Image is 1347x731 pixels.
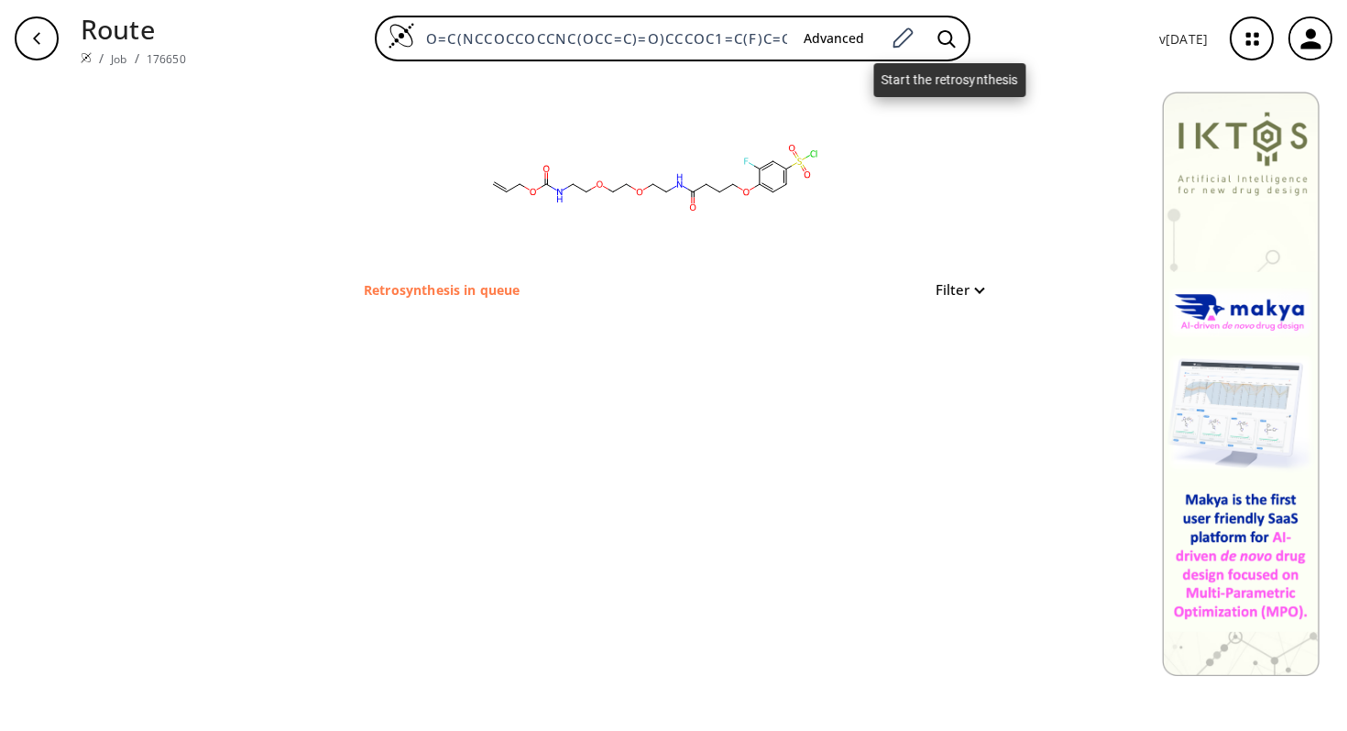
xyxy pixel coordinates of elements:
[388,22,415,49] img: Logo Spaya
[99,49,104,68] li: /
[147,51,186,67] a: 176650
[111,51,126,67] a: Job
[874,63,1026,97] div: Start the retrosynthesis
[415,29,789,48] input: Enter SMILES
[470,77,837,278] svg: O=C(NCCOCCOCCNC(OCC=C)=O)CCCOC1=C(F)C=C(S(=O)(Cl)=O)C=C1
[81,52,92,63] img: Spaya logo
[925,283,983,297] button: Filter
[1159,29,1208,49] p: v [DATE]
[1162,92,1320,676] img: Banner
[135,49,139,68] li: /
[81,9,186,49] p: Route
[364,280,520,300] p: Retrosynthesis in queue
[789,22,879,56] button: Advanced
